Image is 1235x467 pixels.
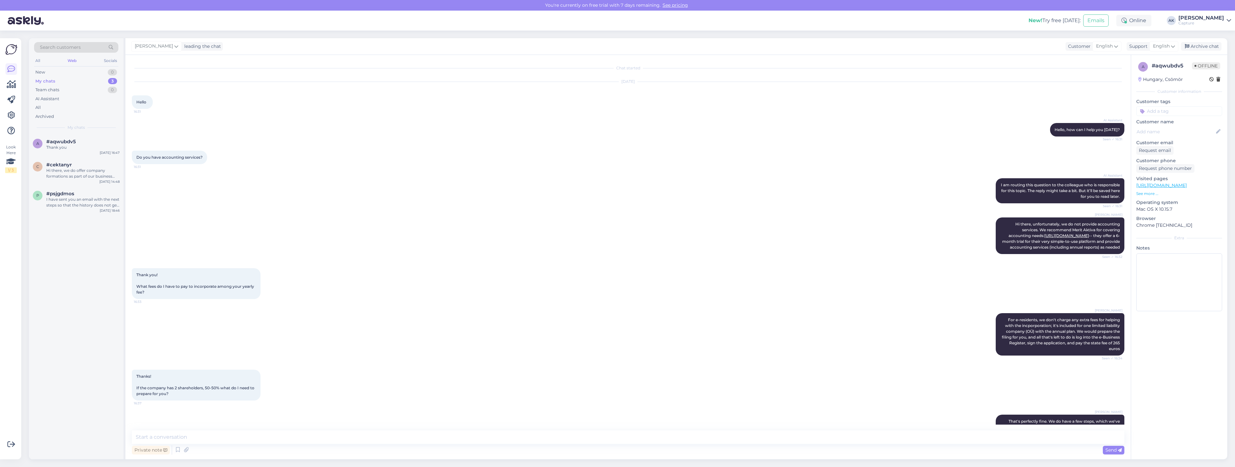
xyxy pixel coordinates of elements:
div: All [35,104,41,111]
p: Customer tags [1136,98,1222,105]
div: 0 [108,69,117,75]
div: Private note [132,446,170,454]
div: Archived [35,113,54,120]
p: Visited pages [1136,175,1222,182]
span: [PERSON_NAME] [1095,212,1122,217]
p: Customer email [1136,139,1222,146]
p: Chrome [TECHNICAL_ID] [1136,222,1222,229]
p: Operating system [1136,199,1222,206]
div: Archive chat [1181,42,1221,51]
p: Mac OS X 10.15.7 [1136,206,1222,213]
div: Chat started [132,65,1124,71]
span: 16:31 [134,109,158,114]
div: Request email [1136,146,1174,155]
span: p [36,193,39,198]
div: # aqwubdv5 [1152,62,1192,70]
span: #cektanyr [46,162,72,168]
div: All [34,57,41,65]
span: [PERSON_NAME] [1095,308,1122,313]
div: Hi there, we do offer company formations as part of our business address annual plan (OÜ/limited ... [46,168,120,179]
a: [URL][DOMAIN_NAME] [1044,233,1089,238]
span: Offline [1192,62,1220,69]
span: c [36,164,39,169]
span: 16:33 [134,299,158,304]
a: [URL][DOMAIN_NAME] [1136,182,1187,188]
div: Request phone number [1136,164,1194,173]
p: Browser [1136,215,1222,222]
div: Thank you [46,145,120,150]
span: #aqwubdv5 [46,139,76,145]
div: Web [66,57,78,65]
p: Notes [1136,245,1222,251]
span: English [1096,43,1113,50]
span: a [36,141,39,146]
span: My chats [68,125,85,130]
span: Do you have accounting services? [136,155,203,160]
p: See more ... [1136,191,1222,197]
span: Send [1105,447,1122,453]
div: 3 [108,78,117,84]
span: 16:37 [134,401,158,406]
span: Thanks! If the company has 2 shareholders, 50-50% what do I need to prepare for you? [136,374,255,396]
span: English [1153,43,1170,50]
span: [PERSON_NAME] [135,43,173,50]
a: See pricing [661,2,690,8]
button: Emails [1083,14,1109,27]
div: Support [1127,43,1148,50]
input: Add a tag [1136,106,1222,116]
div: My chats [35,78,55,84]
p: Customer phone [1136,157,1222,164]
span: Seen ✓ 16:34 [1098,356,1122,361]
div: AK [1167,16,1176,25]
div: leading the chat [182,43,221,50]
input: Add name [1137,128,1215,135]
div: [DATE] 14:48 [99,179,120,184]
span: Hi there, unfortunately, we do not provide accounting services. We recommend Merit Aktiva for cov... [1002,222,1121,250]
span: Seen ✓ 16:32 [1098,254,1122,259]
div: Online [1116,15,1151,26]
span: For e-residents, we don't charge any extra fees for helping with the incporporation; it's include... [1002,317,1121,351]
div: New [35,69,45,75]
span: Seen ✓ 16:31 [1098,204,1122,208]
a: [PERSON_NAME]Capture [1178,15,1231,26]
span: AI Assistant [1098,118,1122,123]
div: [DATE] 16:47 [100,150,120,155]
span: Hello [136,100,146,104]
div: Capture [1178,21,1224,26]
div: [PERSON_NAME] [1178,15,1224,21]
p: Customer name [1136,119,1222,125]
b: New! [1029,17,1042,23]
span: Hello, how can I help you [DATE]? [1055,127,1120,132]
div: [DATE] 18:46 [100,208,120,213]
div: Customer information [1136,89,1222,94]
img: Askly Logo [5,43,17,56]
div: Look Here [5,144,17,173]
div: Extra [1136,235,1222,241]
span: AI Assistant [1098,173,1122,178]
div: [DATE] [132,79,1124,84]
span: Thank you! What fees do I have to pay to incorporate among your yearly fee? [136,272,255,295]
span: a [1142,64,1145,69]
span: I am routing this question to the colleague who is responsible for this topic. The reply might ta... [1001,182,1121,199]
span: Seen ✓ 16:31 [1098,137,1122,142]
div: Hungary, Csömör [1138,76,1183,83]
div: Customer [1066,43,1091,50]
div: I have sent you an email with the next steps so that the history does not get lost [46,197,120,208]
div: Try free [DATE]: [1029,17,1081,24]
span: Search customers [40,44,81,51]
span: [PERSON_NAME] [1095,410,1122,414]
span: #psjgdmos [46,191,74,197]
span: 16:31 [134,164,158,169]
div: 1 / 3 [5,167,17,173]
div: 0 [108,87,117,93]
div: Socials [103,57,118,65]
div: AI Assistant [35,96,59,102]
div: Team chats [35,87,59,93]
